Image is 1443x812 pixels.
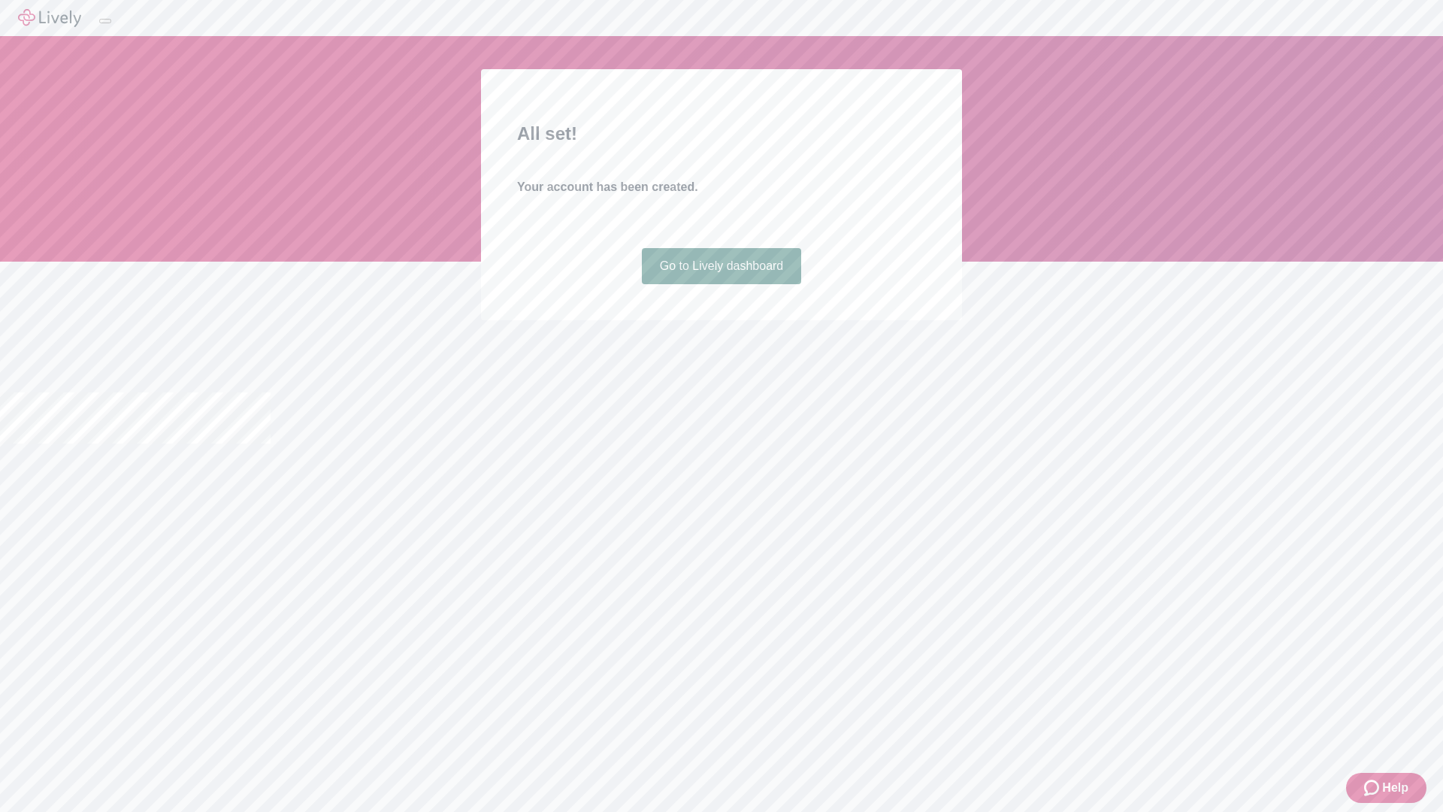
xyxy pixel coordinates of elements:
[1364,779,1382,797] svg: Zendesk support icon
[99,19,111,23] button: Log out
[1382,779,1408,797] span: Help
[1346,773,1426,803] button: Zendesk support iconHelp
[517,178,926,196] h4: Your account has been created.
[642,248,802,284] a: Go to Lively dashboard
[18,9,81,27] img: Lively
[517,120,926,147] h2: All set!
